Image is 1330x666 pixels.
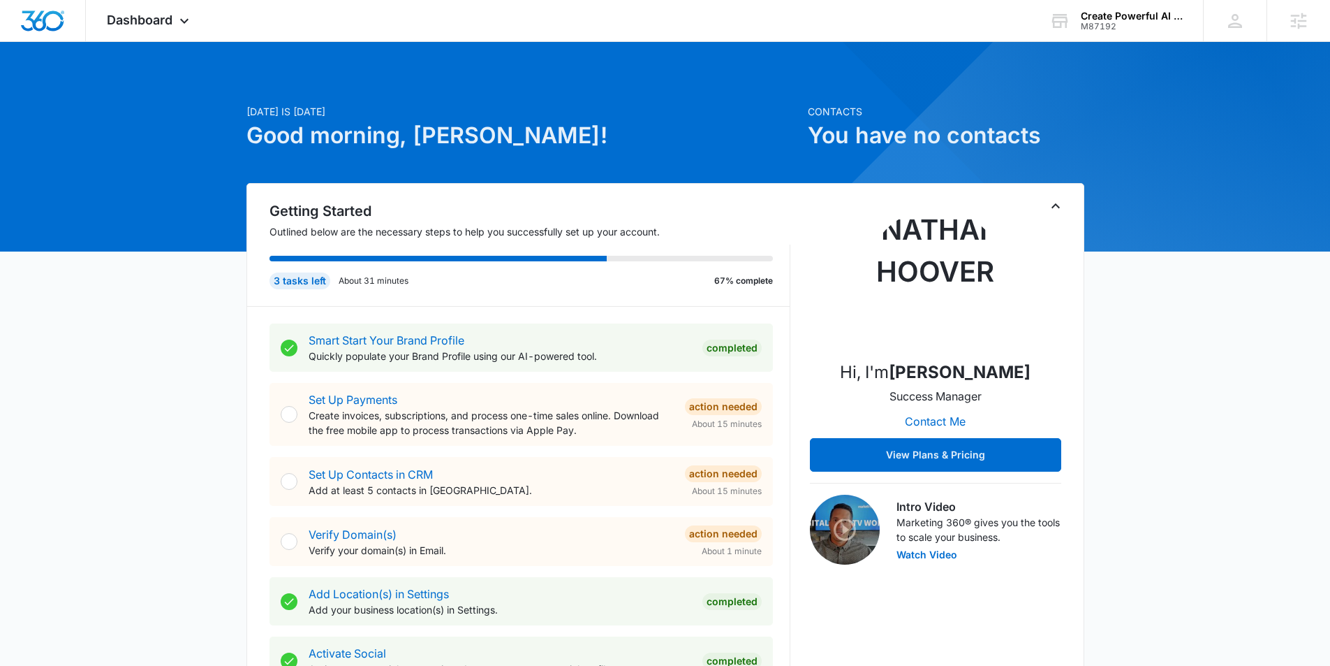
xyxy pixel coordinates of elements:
button: Contact Me [891,405,980,438]
p: Add your business location(s) in Settings. [309,602,691,617]
span: About 15 minutes [692,485,762,498]
button: View Plans & Pricing [810,438,1061,472]
a: Set Up Payments [309,393,397,407]
span: About 1 minute [702,545,762,558]
p: Add at least 5 contacts in [GEOGRAPHIC_DATA]. [309,483,674,498]
div: Action Needed [685,526,762,542]
strong: [PERSON_NAME] [889,362,1030,382]
div: account id [1081,22,1183,31]
div: Action Needed [685,465,762,482]
p: Outlined below are the necessary steps to help you successfully set up your account. [269,224,790,239]
span: Dashboard [107,13,172,27]
p: [DATE] is [DATE] [246,104,799,119]
a: Activate Social [309,646,386,660]
button: Watch Video [896,550,957,560]
p: Verify your domain(s) in Email. [309,543,674,558]
p: Contacts [808,104,1084,119]
h1: You have no contacts [808,119,1084,152]
p: Quickly populate your Brand Profile using our AI-powered tool. [309,349,691,363]
p: 67% complete [714,275,773,287]
img: Nathan Hoover [866,209,1005,349]
div: 3 tasks left [269,273,330,289]
span: About 15 minutes [692,418,762,430]
h3: Intro Video [896,498,1061,515]
div: Action Needed [685,398,762,415]
p: Hi, I'm [840,360,1030,385]
a: Set Up Contacts in CRM [309,468,433,482]
h2: Getting Started [269,201,790,222]
div: Completed [702,593,762,610]
p: Create invoices, subscriptions, and process one-time sales online. Download the free mobile app t... [309,408,674,437]
p: About 31 minutes [339,275,408,287]
a: Verify Domain(s) [309,528,397,542]
p: Marketing 360® gives you the tools to scale your business. [896,515,1061,544]
div: Completed [702,340,762,356]
p: Success Manager [889,388,982,405]
h1: Good morning, [PERSON_NAME]! [246,119,799,152]
a: Smart Start Your Brand Profile [309,333,464,347]
img: Intro Video [810,495,880,565]
div: account name [1081,10,1183,22]
a: Add Location(s) in Settings [309,587,449,601]
button: Toggle Collapse [1047,198,1064,215]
